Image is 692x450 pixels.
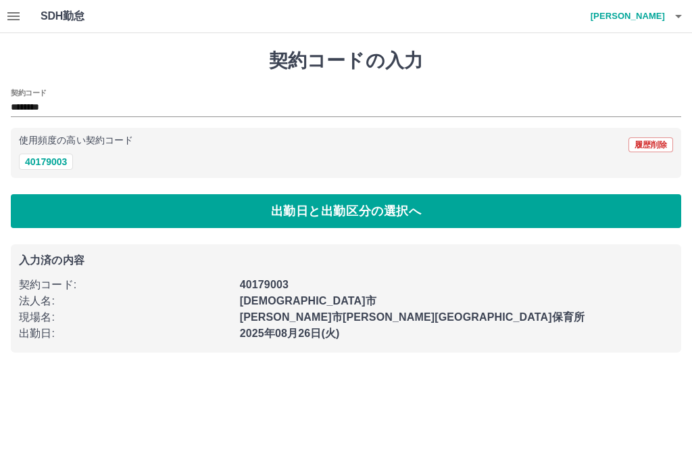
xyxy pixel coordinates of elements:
p: 契約コード : [19,277,232,293]
p: 入力済の内容 [19,255,673,266]
h1: 契約コードの入力 [11,49,681,72]
b: 40179003 [240,279,289,290]
h2: 契約コード [11,87,47,98]
button: 出勤日と出勤区分の選択へ [11,194,681,228]
p: 法人名 : [19,293,232,309]
b: [DEMOGRAPHIC_DATA]市 [240,295,376,307]
p: 使用頻度の高い契約コード [19,136,133,145]
b: [PERSON_NAME]市[PERSON_NAME][GEOGRAPHIC_DATA]保育所 [240,311,585,323]
p: 出勤日 : [19,325,232,342]
button: 40179003 [19,154,73,170]
b: 2025年08月26日(火) [240,328,340,339]
p: 現場名 : [19,309,232,325]
button: 履歴削除 [628,137,673,152]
